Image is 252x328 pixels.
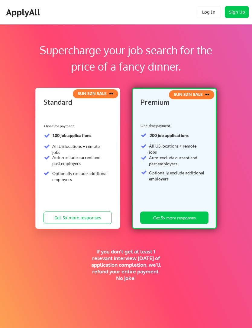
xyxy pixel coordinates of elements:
div: ApplyAll [6,7,42,18]
div: One-time payment [141,123,172,128]
div: All US locations + remote jobs [52,143,108,155]
strong: 200 job applications [150,133,189,138]
div: All US locations + remote jobs [149,143,205,155]
button: Log In [197,6,221,18]
button: Sign Up [225,6,249,18]
div: If you don't get at least 1 relevant interview [DATE] of application completion, we'll refund you... [89,248,163,282]
div: Auto-exclude current and past employers [149,155,205,167]
div: Premium [140,98,206,106]
div: One-time payment [44,124,76,129]
button: Get 5x more responses [140,212,208,224]
div: Supercharge your job search for the price of a fancy dinner. [37,42,215,75]
div: Optionally exclude additional employers [149,170,205,182]
div: Auto-exclude current and past employers [52,154,108,166]
strong: SUN SZN SALE 🕶️ [78,91,114,96]
div: Standard [44,98,110,106]
strong: SUN SZN SALE 🕶️ [174,92,210,97]
strong: 100 job applications [52,133,91,138]
button: Get 3x more responses [44,212,112,224]
div: Optionally exclude additional employers [52,170,108,182]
